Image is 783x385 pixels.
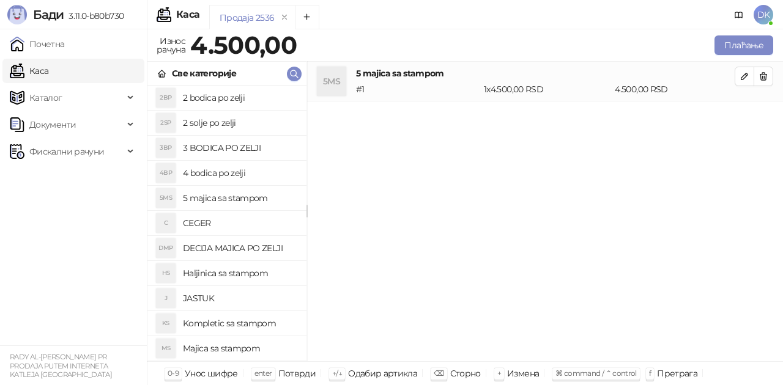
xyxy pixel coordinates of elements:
div: Унос шифре [185,365,238,381]
div: Износ рачуна [154,33,188,57]
div: C [156,213,176,233]
h4: 5 majica sa stampom [356,67,735,80]
div: KS [156,313,176,333]
div: DMP [156,238,176,258]
span: Фискални рачуни [29,139,104,164]
div: 1 x 4.500,00 RSD [481,82,612,96]
div: Све категорије [172,67,236,80]
h4: CEGER [183,213,297,233]
a: Почетна [10,32,65,56]
div: J [156,288,176,308]
button: remove [276,12,292,23]
h4: 2 bodica po zelji [183,88,297,108]
span: 3.11.0-b80b730 [64,10,124,21]
div: Сторно [450,365,481,381]
a: Каса [10,59,48,83]
span: + [497,369,501,378]
h4: DECIJA MAJICA PO ZELJI [183,238,297,258]
div: 2BP [156,88,176,108]
small: RADY AL-[PERSON_NAME] PR PRODAJA PUTEM INTERNETA KATLEJA [GEOGRAPHIC_DATA] [10,353,112,379]
button: Add tab [295,5,319,29]
strong: 4.500,00 [190,30,297,60]
h4: Kompletic sa stampom [183,313,297,333]
div: 5MS [317,67,346,96]
div: 5MS [156,188,176,208]
img: Logo [7,5,27,24]
a: Документација [729,5,749,24]
div: HS [156,263,176,283]
div: Измена [507,365,539,381]
span: DK [754,5,773,24]
div: 4.500,00 RSD [612,82,737,96]
div: Потврди [278,365,316,381]
h4: 3 BODICA PO ZELJI [183,138,297,158]
span: Документи [29,112,76,137]
button: Плаћање [714,35,773,55]
div: Претрага [657,365,697,381]
span: Бади [33,7,64,22]
div: # 1 [354,82,481,96]
span: 0-9 [168,369,179,378]
span: Каталог [29,86,62,110]
h4: 5 majica sa stampom [183,188,297,208]
div: Одабир артикла [348,365,417,381]
span: f [649,369,651,378]
h4: 2 solje po zelji [183,113,297,133]
h4: Majica sa stampom [183,339,297,358]
span: enter [254,369,272,378]
h4: 4 bodica po zelji [183,163,297,183]
h4: Haljinica sa stampom [183,263,297,283]
div: 4BP [156,163,176,183]
div: grid [147,86,306,361]
span: ⌘ command / ⌃ control [555,369,637,378]
div: 2SP [156,113,176,133]
div: MS [156,339,176,358]
span: ↑/↓ [332,369,342,378]
div: Каса [176,10,199,20]
div: 3BP [156,138,176,158]
div: Продаја 2536 [220,11,274,24]
span: ⌫ [434,369,443,378]
h4: JASTUK [183,288,297,308]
